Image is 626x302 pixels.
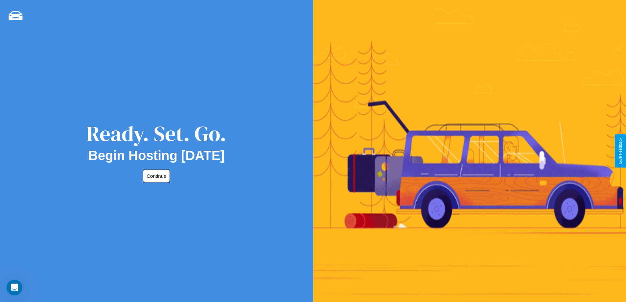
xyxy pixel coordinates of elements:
button: Continue [143,170,170,182]
h2: Begin Hosting [DATE] [88,148,225,163]
iframe: Intercom live chat [7,280,22,295]
div: Give Feedback [618,138,623,164]
div: Ready. Set. Go. [86,119,226,148]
